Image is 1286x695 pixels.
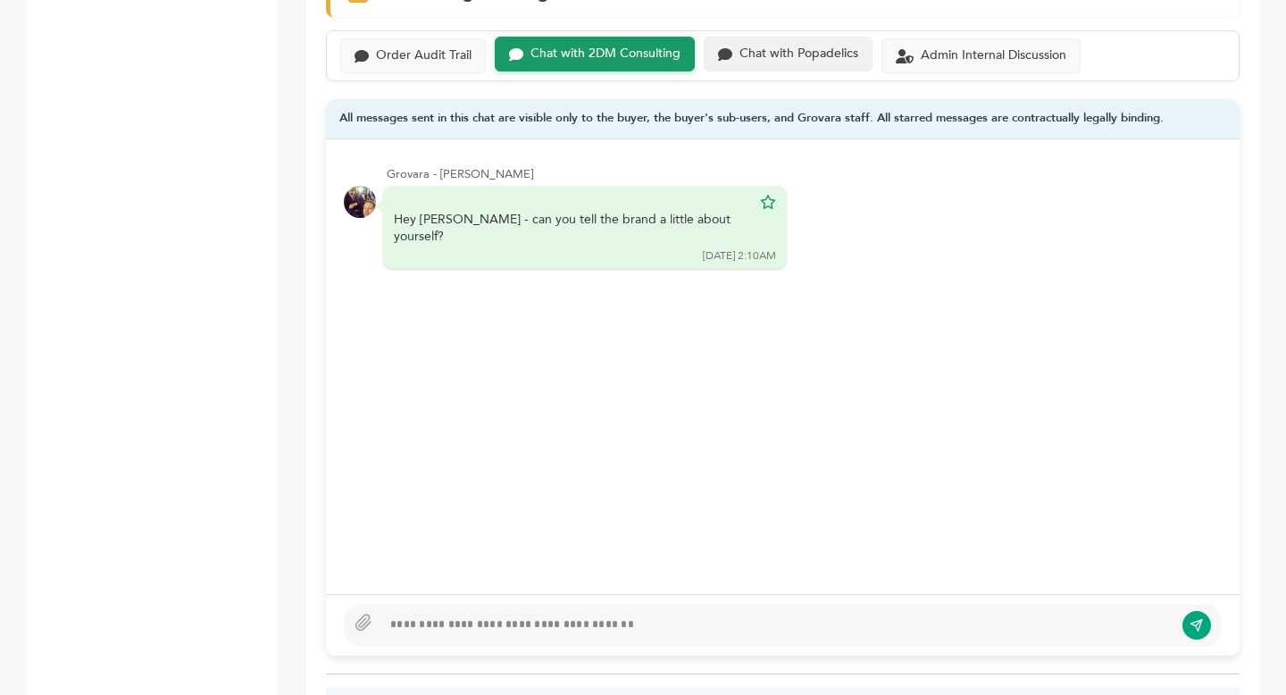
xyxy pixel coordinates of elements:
div: Hey [PERSON_NAME] - can you tell the brand a little about yourself? [394,211,751,246]
div: [DATE] 2:10AM [703,248,776,264]
div: Chat with 2DM Consulting [530,46,681,62]
div: Grovara - [PERSON_NAME] [387,166,1222,182]
div: Admin Internal Discussion [921,48,1066,63]
div: Chat with Popadelics [739,46,858,62]
div: Order Audit Trail [376,48,472,63]
div: All messages sent in this chat are visible only to the buyer, the buyer's sub-users, and Grovara ... [326,99,1240,139]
